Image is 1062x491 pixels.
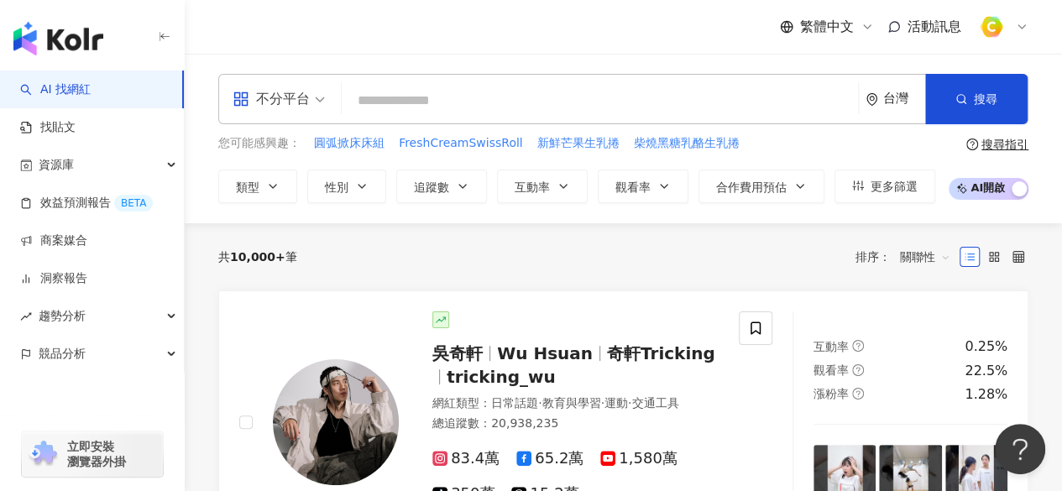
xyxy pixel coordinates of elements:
[598,170,688,203] button: 觀看率
[615,180,651,194] span: 觀看率
[634,135,740,152] span: 柴燒黑糖乳酪生乳捲
[834,170,935,203] button: 更多篩選
[537,135,620,152] span: 新鮮芒果生乳捲
[399,135,523,152] span: FreshCreamSwissRoll
[20,232,87,249] a: 商案媒合
[965,385,1007,404] div: 1.28%
[314,135,385,152] span: 圓弧掀床床組
[900,243,950,270] span: 關聯性
[218,135,301,152] span: 您可能感興趣：
[600,450,677,467] span: 1,580萬
[20,81,91,98] a: searchAI 找網紅
[965,362,1007,380] div: 22.5%
[20,119,76,136] a: 找貼文
[497,170,588,203] button: 互動率
[307,170,386,203] button: 性別
[396,170,487,203] button: 追蹤數
[22,431,163,477] a: chrome extension立即安裝 瀏覽器外掛
[273,359,399,485] img: KOL Avatar
[325,180,348,194] span: 性別
[600,396,604,410] span: ·
[716,180,787,194] span: 合作費用預估
[313,134,385,153] button: 圓弧掀床床組
[852,364,864,376] span: question-circle
[541,396,600,410] span: 教育與學習
[800,18,854,36] span: 繁體中文
[20,311,32,322] span: rise
[855,243,960,270] div: 排序：
[39,146,74,184] span: 資源庫
[398,134,524,153] button: FreshCreamSwissRoll
[698,170,824,203] button: 合作費用預估
[814,340,849,353] span: 互動率
[981,138,1028,151] div: 搜尋指引
[883,91,925,106] div: 台灣
[607,343,715,363] span: 奇軒Tricking
[39,335,86,373] span: 競品分析
[20,270,87,287] a: 洞察報告
[965,337,1007,356] div: 0.25%
[233,91,249,107] span: appstore
[925,74,1028,124] button: 搜尋
[432,415,719,432] div: 總追蹤數 ： 20,938,235
[516,450,583,467] span: 65.2萬
[67,439,126,469] span: 立即安裝 瀏覽器外掛
[432,343,483,363] span: 吳奇軒
[536,134,620,153] button: 新鮮芒果生乳捲
[447,367,556,387] span: tricking_wu
[995,424,1045,474] iframe: Help Scout Beacon - Open
[871,180,918,193] span: 更多篩選
[976,11,1007,43] img: %E6%96%B9%E5%BD%A2%E7%B4%94.png
[814,363,849,377] span: 觀看率
[432,395,719,412] div: 網紅類型 ：
[631,396,678,410] span: 交通工具
[966,138,978,150] span: question-circle
[814,387,849,400] span: 漲粉率
[20,195,153,212] a: 效益預測報告BETA
[852,340,864,352] span: question-circle
[604,396,628,410] span: 運動
[218,250,297,264] div: 共 筆
[866,93,878,106] span: environment
[491,396,538,410] span: 日常話題
[13,22,103,55] img: logo
[432,450,500,467] span: 83.4萬
[236,180,259,194] span: 類型
[633,134,740,153] button: 柴燒黑糖乳酪生乳捲
[497,343,593,363] span: Wu Hsuan
[27,441,60,467] img: chrome extension
[974,92,997,106] span: 搜尋
[628,396,631,410] span: ·
[908,18,961,34] span: 活動訊息
[538,396,541,410] span: ·
[230,250,285,264] span: 10,000+
[218,170,297,203] button: 類型
[515,180,550,194] span: 互動率
[414,180,449,194] span: 追蹤數
[233,86,310,112] div: 不分平台
[852,388,864,400] span: question-circle
[39,297,86,335] span: 趨勢分析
